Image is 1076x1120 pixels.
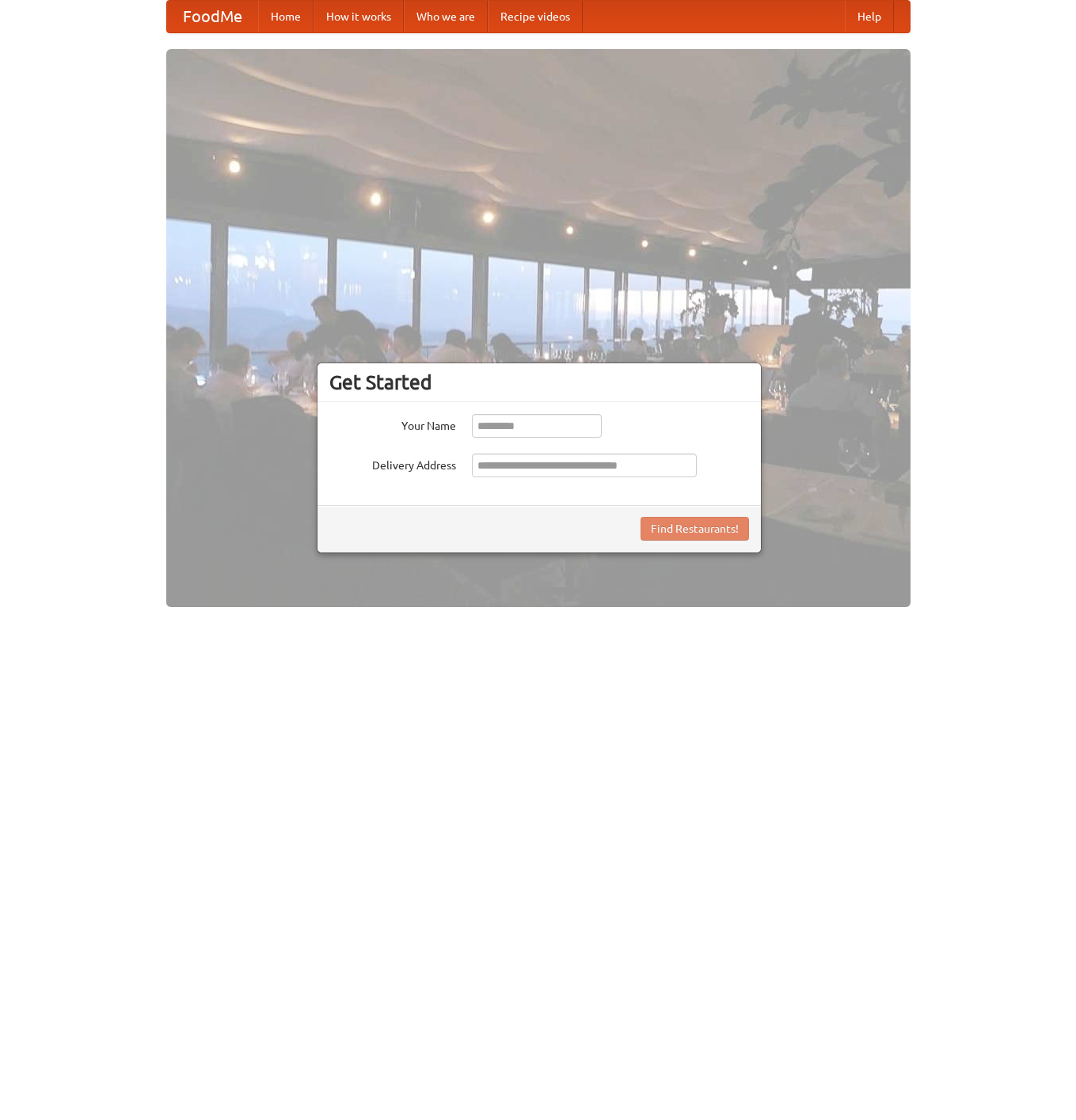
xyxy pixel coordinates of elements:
[314,1,404,32] a: How it works
[167,1,258,32] a: FoodMe
[329,414,456,434] label: Your Name
[404,1,488,32] a: Who we are
[329,454,456,473] label: Delivery Address
[845,1,894,32] a: Help
[258,1,314,32] a: Home
[641,517,749,541] button: Find Restaurants!
[488,1,583,32] a: Recipe videos
[329,370,749,394] h3: Get Started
